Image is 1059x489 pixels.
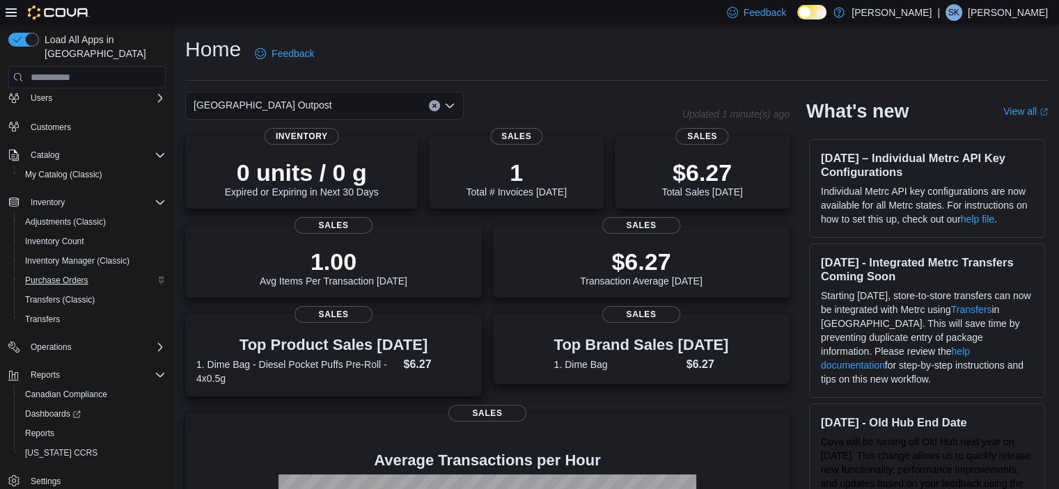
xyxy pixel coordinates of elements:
h3: Top Product Sales [DATE] [196,337,471,353]
span: Dark Mode [797,19,798,20]
button: Clear input [429,100,440,111]
h1: Home [185,35,241,63]
span: Feedback [744,6,786,19]
span: SK [948,4,959,21]
dt: 1. Dime Bag - Diesel Pocket Puffs Pre-Roll - 4x0.5g [196,358,398,385]
p: [PERSON_NAME] [968,4,1048,21]
button: Inventory [25,194,70,211]
button: Users [3,88,171,108]
a: Reports [19,425,60,442]
p: Updated 1 minute(s) ago [682,109,790,120]
span: Catalog [25,147,166,163]
a: Dashboards [19,406,86,422]
span: Washington CCRS [19,444,166,461]
button: Inventory Count [14,232,171,251]
button: Catalog [3,145,171,165]
p: Individual Metrc API key configurations are now available for all Metrc states. For instructions ... [821,184,1033,226]
a: My Catalog (Classic) [19,166,108,183]
svg: External link [1040,108,1048,116]
span: Customers [31,122,71,133]
button: Operations [25,339,77,355]
h3: [DATE] - Old Hub End Date [821,415,1033,429]
a: Inventory Manager (Classic) [19,252,135,269]
a: Customers [25,119,77,136]
button: Reports [3,365,171,385]
p: 1.00 [260,248,407,275]
span: Inventory Manager (Classic) [19,252,166,269]
a: Transfers (Classic) [19,291,100,308]
span: Load All Apps in [GEOGRAPHIC_DATA] [39,33,166,61]
button: Open list of options [444,100,455,111]
span: Operations [31,342,72,353]
span: Feedback [272,47,314,61]
div: Avg Items Per Transaction [DATE] [260,248,407,287]
dd: $6.27 [403,356,470,373]
span: Adjustments (Classic) [19,214,166,230]
a: Dashboards [14,404,171,424]
span: Adjustments (Classic) [25,216,106,227]
button: Transfers (Classic) [14,290,171,310]
a: Feedback [249,40,320,67]
a: Transfers [19,311,65,328]
span: Reports [25,428,54,439]
span: Inventory Manager (Classic) [25,255,130,266]
dd: $6.27 [687,356,729,373]
h3: [DATE] - Integrated Metrc Transfers Coming Soon [821,255,1033,283]
span: Inventory Count [25,236,84,247]
a: [US_STATE] CCRS [19,444,103,461]
span: Sales [602,306,680,323]
button: Operations [3,337,171,357]
span: Transfers (Classic) [19,291,166,308]
div: Sam Kochany [946,4,962,21]
p: $6.27 [580,248,703,275]
span: Sales [295,306,372,323]
a: Transfers [951,304,992,315]
span: [US_STATE] CCRS [25,447,97,458]
p: 1 [466,159,566,186]
p: Starting [DATE], store-to-store transfers can now be integrated with Metrc using in [GEOGRAPHIC_D... [821,289,1033,386]
dt: 1. Dime Bag [554,358,681,371]
div: Transaction Average [DATE] [580,248,703,287]
img: Cova [28,6,90,19]
span: My Catalog (Classic) [25,169,102,180]
span: Inventory Count [19,233,166,250]
span: Purchase Orders [25,275,88,286]
p: $6.27 [661,159,742,186]
a: Inventory Count [19,233,90,250]
span: Canadian Compliance [19,386,166,403]
span: Sales [676,128,728,145]
p: [PERSON_NAME] [852,4,932,21]
span: Catalog [31,150,59,161]
h2: What's new [806,100,909,122]
p: | [937,4,940,21]
div: Total Sales [DATE] [661,159,742,198]
a: Purchase Orders [19,272,94,289]
span: Canadian Compliance [25,389,107,400]
button: Inventory Manager (Classic) [14,251,171,271]
span: Purchase Orders [19,272,166,289]
button: Reports [14,424,171,443]
span: Sales [448,405,526,422]
span: Inventory [31,197,65,208]
span: Transfers [25,314,60,325]
button: [US_STATE] CCRS [14,443,171,463]
a: View allExternal link [1003,106,1048,117]
a: Adjustments (Classic) [19,214,111,230]
span: Settings [31,476,61,487]
span: Operations [25,339,166,355]
span: [GEOGRAPHIC_DATA] Outpost [194,97,332,113]
button: Canadian Compliance [14,385,171,404]
span: Users [31,93,52,104]
h3: Top Brand Sales [DATE] [554,337,729,353]
a: help file [961,214,994,225]
button: Customers [3,116,171,136]
span: Sales [602,217,680,234]
span: Reports [31,369,60,380]
span: Users [25,90,166,106]
span: Transfers (Classic) [25,294,95,305]
span: Inventory [265,128,339,145]
h4: Average Transactions per Hour [196,452,778,469]
h3: [DATE] – Individual Metrc API Key Configurations [821,151,1033,179]
button: My Catalog (Classic) [14,165,171,184]
a: Canadian Compliance [19,386,113,403]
